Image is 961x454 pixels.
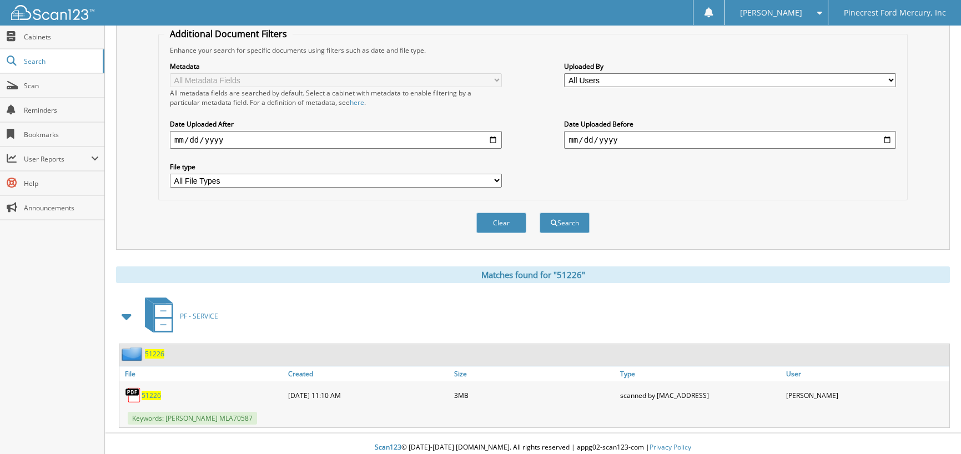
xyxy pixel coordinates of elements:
label: Date Uploaded Before [564,119,896,129]
img: folder2.png [122,347,145,361]
a: 51226 [142,391,161,400]
a: PF - SERVICE [138,294,218,338]
div: Enhance your search for specific documents using filters such as date and file type. [164,46,902,55]
span: Reminders [24,105,99,115]
div: scanned by [MAC_ADDRESS] [617,384,783,406]
a: File [119,366,285,381]
a: Created [285,366,451,381]
input: start [170,131,502,149]
span: Announcements [24,203,99,213]
div: All metadata fields are searched by default. Select a cabinet with metadata to enable filtering b... [170,88,502,107]
a: Type [617,366,783,381]
input: end [564,131,896,149]
span: Help [24,179,99,188]
iframe: Chat Widget [905,401,961,454]
div: [DATE] 11:10 AM [285,384,451,406]
span: [PERSON_NAME] [740,9,802,16]
button: Search [540,213,590,233]
label: Date Uploaded After [170,119,502,129]
a: 51226 [145,349,164,359]
span: PF - SERVICE [180,311,218,321]
legend: Additional Document Filters [164,28,293,40]
span: Search [24,57,97,66]
span: User Reports [24,154,91,164]
div: Matches found for "51226" [116,266,950,283]
a: Privacy Policy [650,442,691,452]
a: Size [451,366,617,381]
span: Cabinets [24,32,99,42]
div: [PERSON_NAME] [783,384,949,406]
span: Keywords: [PERSON_NAME] MLA70587 [128,412,257,425]
img: scan123-logo-white.svg [11,5,94,20]
a: User [783,366,949,381]
label: Uploaded By [564,62,896,71]
img: PDF.png [125,387,142,403]
a: here [350,98,364,107]
span: Pinecrest Ford Mercury, Inc [844,9,946,16]
div: 3MB [451,384,617,406]
span: Scan123 [375,442,401,452]
button: Clear [476,213,526,233]
span: Bookmarks [24,130,99,139]
label: Metadata [170,62,502,71]
label: File type [170,162,502,171]
span: Scan [24,81,99,90]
